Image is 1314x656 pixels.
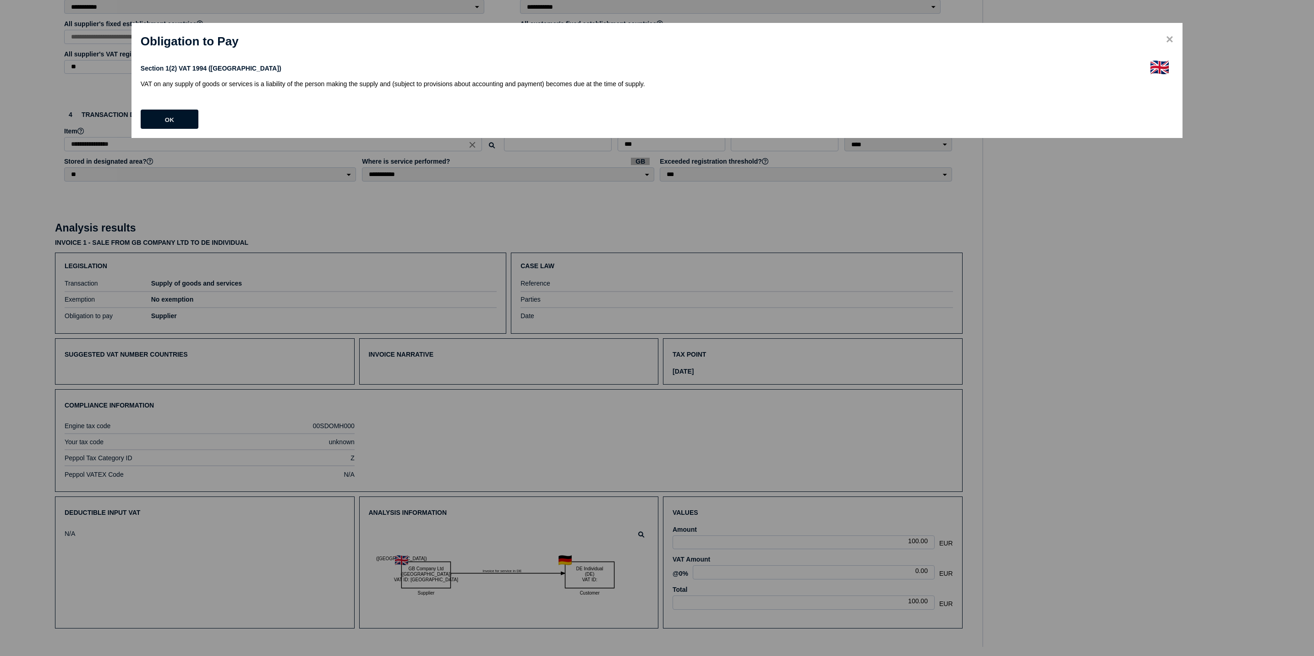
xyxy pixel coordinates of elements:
[141,34,1173,49] h1: Obligation to Pay
[141,61,1146,76] h5: Section 1(2) VAT 1994 ([GEOGRAPHIC_DATA])
[1150,61,1169,74] img: gb.png
[1166,32,1173,47] span: ×
[141,110,198,129] button: OK
[141,80,1146,88] label: VAT on any supply of goods or services is a liability of the person making the supply and (subjec...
